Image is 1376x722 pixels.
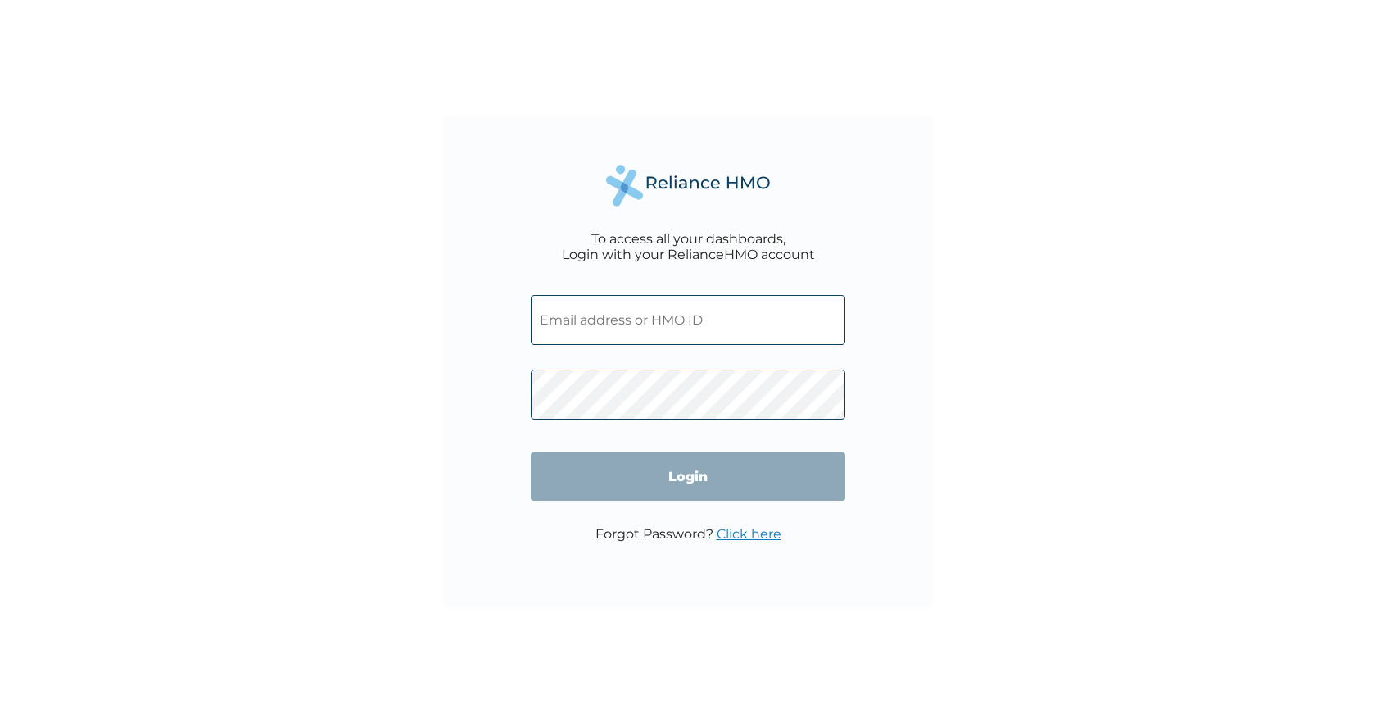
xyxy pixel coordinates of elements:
[562,231,815,262] div: To access all your dashboards, Login with your RelianceHMO account
[531,295,845,345] input: Email address or HMO ID
[595,526,781,542] p: Forgot Password?
[717,526,781,542] a: Click here
[606,165,770,207] img: Reliance Health's Logo
[531,452,845,501] input: Login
